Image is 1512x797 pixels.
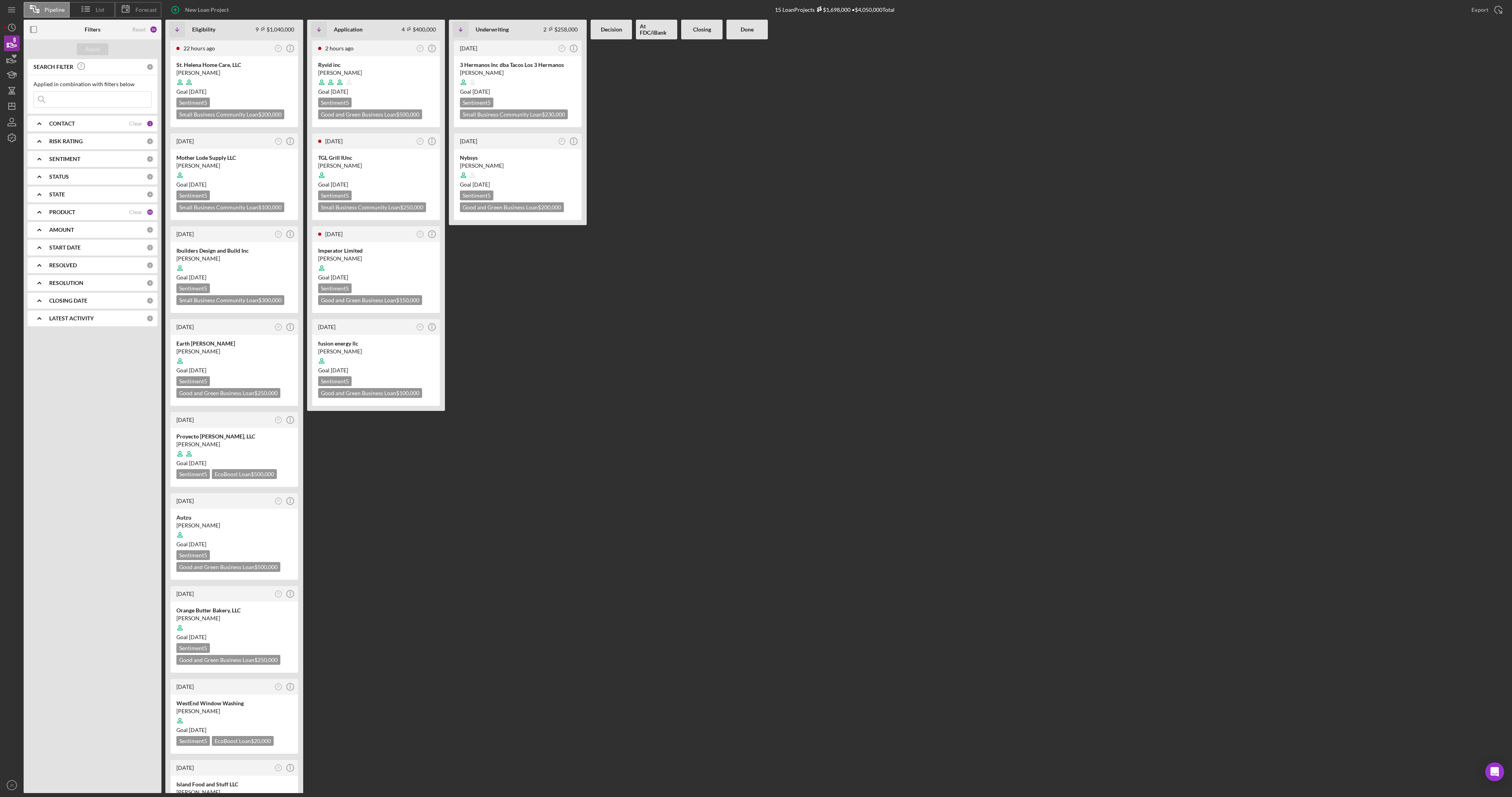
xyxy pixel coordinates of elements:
time: 09/18/2025 [189,634,206,640]
div: Open Intercom Messenger [1485,762,1504,781]
span: List [96,7,104,13]
time: 2025-08-12 03:52 [318,324,335,330]
b: Underwriting [476,26,509,33]
div: 0 [146,173,154,180]
div: Sentiment 5 [460,98,493,107]
time: 2025-08-11 19:03 [460,138,477,144]
div: [PERSON_NAME] [318,255,434,263]
button: JT [273,229,284,240]
b: AMOUNT [49,227,74,233]
button: JT [557,136,567,147]
div: [PERSON_NAME] [176,162,292,170]
div: [PERSON_NAME] [176,788,292,796]
b: SENTIMENT [49,156,80,162]
div: Good and Green Business Loan $250,000 [176,655,280,665]
div: fusion energy llc [318,340,434,348]
div: [PERSON_NAME] [176,255,292,263]
span: Goal [176,88,206,95]
div: Mother Lode Supply LLC [176,154,292,162]
div: [PERSON_NAME] [176,69,292,77]
div: 2 $258,000 [543,26,578,33]
span: Goal [318,367,348,374]
time: 06/15/2025 [472,181,490,188]
button: Apply [77,43,108,55]
time: 2025-08-20 22:00 [176,231,194,237]
div: EcoBoost Loan $500,000 [212,469,277,479]
div: 0 [146,297,154,304]
div: 0 [146,63,154,70]
div: Ibuilders Design and Build Inc [176,247,292,255]
b: Done [741,26,754,33]
div: [PERSON_NAME] [176,614,292,622]
div: Sentiment 5 [176,190,210,200]
a: [DATE]JTOrange Butter Bakery, LLC[PERSON_NAME]Goal [DATE]Sentiment5Good and Green Business Loan$2... [169,585,299,674]
text: JT [560,47,563,50]
div: Clear [129,120,143,127]
div: Orange Butter Bakery, LLC [176,607,292,614]
div: 15 Loan Projects • $4,050,000 Total [775,6,895,13]
text: JT [10,783,14,788]
div: 0 [146,262,154,269]
div: [PERSON_NAME] [176,707,292,715]
div: Sentiment 5 [176,98,210,107]
div: Sentiment 5 [460,190,493,200]
div: [PERSON_NAME] [460,69,576,77]
div: 16 [150,26,157,33]
div: Export [1471,2,1488,18]
time: 2025-06-16 23:21 [176,764,194,771]
div: $1,698,000 [815,6,850,13]
b: RESOLUTION [49,280,83,286]
div: Autzu [176,514,292,521]
div: Nybsys [460,154,576,162]
div: Good and Green Business Loan $500,000 [318,109,422,119]
time: 09/07/2025 [331,274,348,281]
time: 09/15/2025 [189,727,206,733]
a: [DATE]JTNybsys[PERSON_NAME]Goal [DATE]Sentiment5Good and Green Business Loan$200,000 [453,132,583,221]
div: Proyecto [PERSON_NAME], LLC [176,433,292,440]
div: Earth [PERSON_NAME] [176,340,292,348]
a: [DATE]JTAutzu[PERSON_NAME]Goal [DATE]Sentiment5Good and Green Business Loan$500,000 [169,492,299,581]
button: JT [273,415,284,425]
div: Island Food and Stuff LLC [176,780,292,788]
a: [DATE]JTMother Lode Supply LLC[PERSON_NAME]Goal [DATE]Sentiment5Small Business Community Loan$100... [169,132,299,221]
div: 1 [146,120,154,127]
div: 0 [146,138,154,145]
span: Goal [176,460,206,466]
b: RESOLVED [49,262,77,268]
div: 0 [146,244,154,251]
b: START DATE [49,244,81,251]
button: JT [415,43,426,54]
text: JT [419,325,421,328]
text: JT [277,140,280,142]
time: 2025-08-13 18:42 [460,45,477,52]
button: JT [415,136,426,147]
b: Filters [85,26,100,33]
div: St. Helena Home Care, LLC [176,61,292,69]
b: STATUS [49,174,69,180]
b: LATEST ACTIVITY [49,315,94,322]
div: [PERSON_NAME] [176,521,292,529]
div: Clear [129,209,143,215]
button: New Loan Project [165,2,237,18]
button: JT [273,322,284,333]
a: 2 hours agoJTRyvid inc[PERSON_NAME]Goal [DATE]Sentiment5Good and Green Business Loan$500,000 [311,39,441,128]
div: 0 [146,155,154,163]
div: Sentiment 5 [176,283,210,293]
span: Forecast [135,7,157,13]
text: JT [277,325,280,328]
div: 0 [146,191,154,198]
div: New Loan Project [185,2,229,18]
span: Goal [460,181,490,188]
time: 2025-08-01 17:16 [176,683,194,690]
div: Good and Green Business Loan $200,000 [460,202,564,212]
text: JT [277,766,280,769]
div: Reset [132,26,146,33]
div: TGL Grill IUnc [318,154,434,162]
time: 2025-08-13 21:21 [176,416,194,423]
button: Export [1464,2,1508,18]
span: Goal [176,541,206,547]
time: 08/30/2025 [472,88,490,95]
div: 0 [146,226,154,233]
div: Sentiment 5 [176,736,210,746]
div: 15 [146,209,154,216]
